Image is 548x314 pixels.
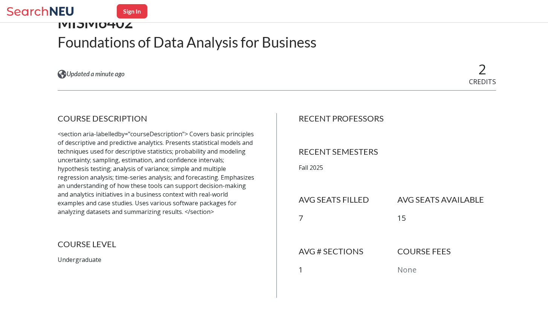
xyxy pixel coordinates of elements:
[299,113,496,124] h4: RECENT PROFESSORS
[299,194,397,205] h4: AVG SEATS FILLED
[469,77,496,86] span: CREDITS
[397,194,496,205] h4: AVG SEATS AVAILABLE
[58,130,255,216] p: <section aria-labelledby="courseDescription"> Covers basic principles of descriptive and predicti...
[67,70,125,78] span: Updated a minute ago
[58,33,316,51] h2: Foundations of Data Analysis for Business
[397,246,496,257] h4: COURSE FEES
[58,239,255,249] h4: COURSE LEVEL
[58,13,316,32] h1: MISM6402
[478,60,486,78] span: 2
[397,213,496,224] p: 15
[58,256,255,264] p: Undergraduate
[299,146,496,157] h4: RECENT SEMESTERS
[58,113,255,124] h4: COURSE DESCRIPTION
[299,213,397,224] p: 7
[299,246,397,257] h4: AVG # SECTIONS
[397,265,496,276] p: None
[117,4,147,18] button: Sign In
[299,265,397,276] p: 1
[299,163,496,172] p: Fall 2025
